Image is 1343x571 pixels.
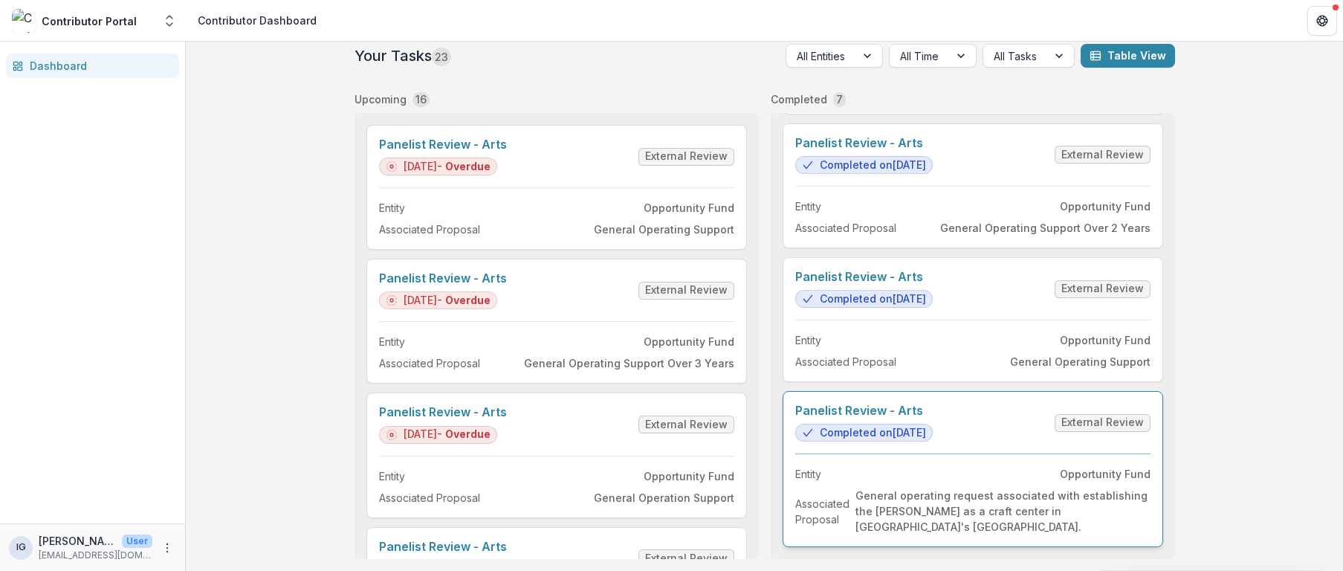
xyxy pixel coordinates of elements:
[39,549,152,562] p: [EMAIL_ADDRESS][DOMAIN_NAME]
[379,540,507,554] a: Panelist Review - Arts
[379,138,507,152] a: Panelist Review - Arts
[39,533,116,549] p: [PERSON_NAME]
[795,270,933,284] a: Panelist Review - Arts
[158,539,176,557] button: More
[836,91,843,107] p: 7
[6,54,179,78] a: Dashboard
[379,271,507,285] a: Panelist Review - Arts
[42,13,137,29] div: Contributor Portal
[355,91,407,107] p: Upcoming
[122,535,152,548] p: User
[1081,44,1175,68] button: Table View
[795,136,933,150] a: Panelist Review - Arts
[415,91,427,107] p: 16
[795,404,933,418] a: Panelist Review - Arts
[12,9,36,33] img: Contributor Portal
[16,543,26,552] div: Idy Goodman
[379,405,507,419] a: Panelist Review - Arts
[198,13,317,28] div: Contributor Dashboard
[771,91,827,107] p: Completed
[192,10,323,31] nav: breadcrumb
[30,58,167,74] div: Dashboard
[355,47,451,65] h2: Your Tasks
[1307,6,1337,36] button: Get Help
[432,48,451,66] span: 23
[159,6,180,36] button: Open entity switcher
